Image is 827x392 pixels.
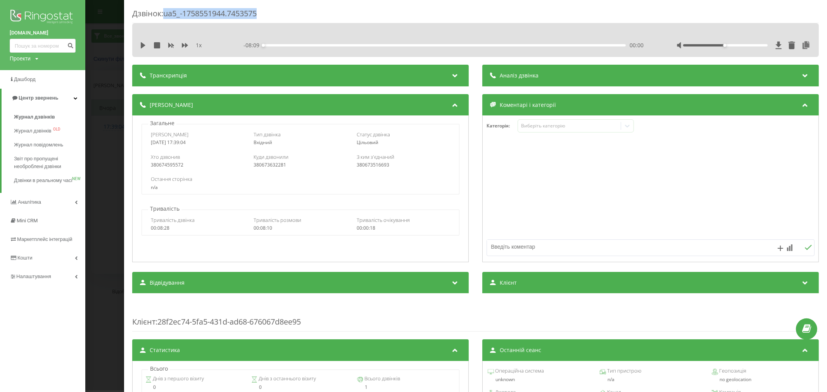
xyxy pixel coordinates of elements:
div: : 28f2ec74-5fa5-431d-ad68-676067d8ee95 [132,301,819,332]
span: Аналiтика [18,199,41,205]
span: - 08:09 [243,41,263,49]
span: Хто дзвонив [151,153,180,160]
span: Вхідний [254,139,272,146]
a: Звіт про пропущені необроблені дзвінки [14,152,85,174]
div: 1 [357,385,456,390]
span: Днів з першого візиту [152,375,204,383]
span: Транскрипція [150,72,187,79]
div: 380673516693 [357,162,450,168]
span: Клієнт [500,279,517,287]
span: 00:00 [630,41,644,49]
span: 1 x [196,41,202,49]
p: Загальне [148,119,176,127]
div: 00:08:28 [151,225,244,231]
span: Операційна система [494,367,544,375]
div: 00:00:18 [357,225,450,231]
div: unknown [488,377,589,382]
div: Виберіть категорію [521,123,618,129]
span: Геопозиція [718,367,746,375]
div: 0 [251,385,350,390]
span: Центр звернень [19,95,58,101]
span: [PERSON_NAME] [151,131,188,138]
div: 00:08:10 [254,225,347,231]
div: [DATE] 17:39:04 [151,140,244,145]
span: Цільовий [357,139,378,146]
span: Mini CRM [17,218,38,224]
div: 380673632281 [254,162,347,168]
span: Тип пристрою [606,367,641,375]
span: Остання сторінка [151,175,192,182]
div: no geolocation [712,377,813,382]
span: Тривалість розмови [254,217,301,224]
span: Журнал дзвінків [14,127,51,135]
div: n/a [600,377,701,382]
span: Дзвінки в реальному часі [14,177,72,184]
span: Журнал повідомлень [14,141,63,149]
span: Кошти [17,255,32,261]
span: Журнал дзвінків [14,113,55,121]
span: Куди дзвонили [254,153,288,160]
h4: Категорія : [487,123,518,129]
a: [DOMAIN_NAME] [10,29,76,37]
span: Тривалість очікування [357,217,410,224]
span: Статус дзвінка [357,131,390,138]
span: Звіт про пропущені необроблені дзвінки [14,155,81,170]
div: Accessibility label [262,44,265,47]
p: Тривалість [148,205,181,213]
a: Журнал дзвінківOLD [14,124,85,138]
span: Днів з останнього візиту [257,375,316,383]
div: Проекти [10,55,31,62]
span: Маркетплейс інтеграцій [17,236,73,242]
p: Всього [148,365,170,373]
div: 380674595572 [151,162,244,168]
span: Аналіз дзвінка [500,72,539,79]
span: Відвідування [150,279,185,287]
span: Налаштування [16,273,51,279]
input: Пошук за номером [10,39,76,53]
span: З ким з'єднаний [357,153,394,160]
div: 0 [145,385,244,390]
a: Журнал повідомлень [14,138,85,152]
img: Ringostat logo [10,8,76,27]
span: Всього дзвінків [363,375,400,383]
div: Accessibility label [723,44,726,47]
span: Дашборд [14,76,36,82]
span: Коментарі і категорії [500,101,556,109]
div: n/a [151,185,450,190]
span: Статистика [150,346,180,354]
a: Дзвінки в реальному часіNEW [14,174,85,187]
span: Клієнт [132,316,155,327]
div: Дзвінок : ua5_-1758551944.7453575 [132,8,819,23]
a: Журнал дзвінків [14,110,85,124]
span: Останній сеанс [500,346,541,354]
span: [PERSON_NAME] [150,101,193,109]
span: Тип дзвінка [254,131,281,138]
a: Центр звернень [2,89,85,107]
span: Тривалість дзвінка [151,217,195,224]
